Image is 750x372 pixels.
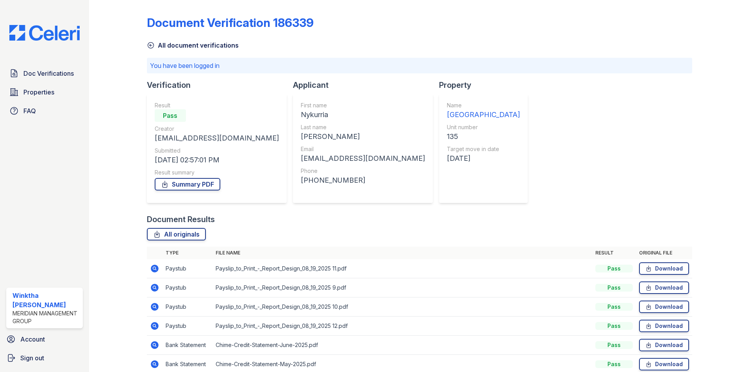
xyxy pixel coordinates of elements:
div: Target move in date [447,145,520,153]
a: Name [GEOGRAPHIC_DATA] [447,101,520,120]
div: Pass [595,341,633,349]
div: Pass [155,109,186,122]
a: All originals [147,228,206,240]
div: Email [301,145,425,153]
div: Pass [595,360,633,368]
div: Winktha [PERSON_NAME] [12,291,80,310]
div: Applicant [293,80,439,91]
span: Sign out [20,353,44,363]
td: Paystub [162,297,212,317]
th: Original file [636,247,692,259]
div: Submitted [155,147,279,155]
div: [DATE] 02:57:01 PM [155,155,279,166]
a: Account [3,331,86,347]
a: Summary PDF [155,178,220,190]
div: [DATE] [447,153,520,164]
td: Payslip_to_Print_-_Report_Design_08_19_2025 10.pdf [212,297,592,317]
div: Document Results [147,214,215,225]
td: Payslip_to_Print_-_Report_Design_08_19_2025 9.pdf [212,278,592,297]
td: Chime-Credit-Statement-June-2025.pdf [212,336,592,355]
div: Property [439,80,534,91]
div: [GEOGRAPHIC_DATA] [447,109,520,120]
a: Download [639,281,689,294]
span: Doc Verifications [23,69,74,78]
td: Paystub [162,278,212,297]
div: Pass [595,303,633,311]
a: Download [639,358,689,370]
div: Pass [595,265,633,272]
div: Pass [595,322,633,330]
th: File name [212,247,592,259]
div: Meridian Management Group [12,310,80,325]
span: Properties [23,87,54,97]
div: Phone [301,167,425,175]
a: All document verifications [147,41,239,50]
div: Unit number [447,123,520,131]
div: Result summary [155,169,279,176]
a: Properties [6,84,83,100]
div: Result [155,101,279,109]
div: Last name [301,123,425,131]
span: Account [20,335,45,344]
div: Pass [595,284,633,292]
p: You have been logged in [150,61,689,70]
th: Result [592,247,636,259]
img: CE_Logo_Blue-a8612792a0a2168367f1c8372b55b34899dd931a85d93a1a3d3e32e68fde9ad4.png [3,25,86,41]
a: Download [639,301,689,313]
td: Payslip_to_Print_-_Report_Design_08_19_2025 11.pdf [212,259,592,278]
div: Verification [147,80,293,91]
a: Doc Verifications [6,66,83,81]
span: FAQ [23,106,36,116]
a: Download [639,320,689,332]
a: FAQ [6,103,83,119]
a: Download [639,339,689,351]
div: [EMAIL_ADDRESS][DOMAIN_NAME] [155,133,279,144]
a: Sign out [3,350,86,366]
td: Bank Statement [162,336,212,355]
th: Type [162,247,212,259]
a: Download [639,262,689,275]
div: [PHONE_NUMBER] [301,175,425,186]
div: First name [301,101,425,109]
div: Nykurria [301,109,425,120]
div: Document Verification 186339 [147,16,314,30]
td: Paystub [162,317,212,336]
td: Paystub [162,259,212,278]
div: Creator [155,125,279,133]
div: [EMAIL_ADDRESS][DOMAIN_NAME] [301,153,425,164]
td: Payslip_to_Print_-_Report_Design_08_19_2025 12.pdf [212,317,592,336]
div: [PERSON_NAME] [301,131,425,142]
div: Name [447,101,520,109]
div: 135 [447,131,520,142]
